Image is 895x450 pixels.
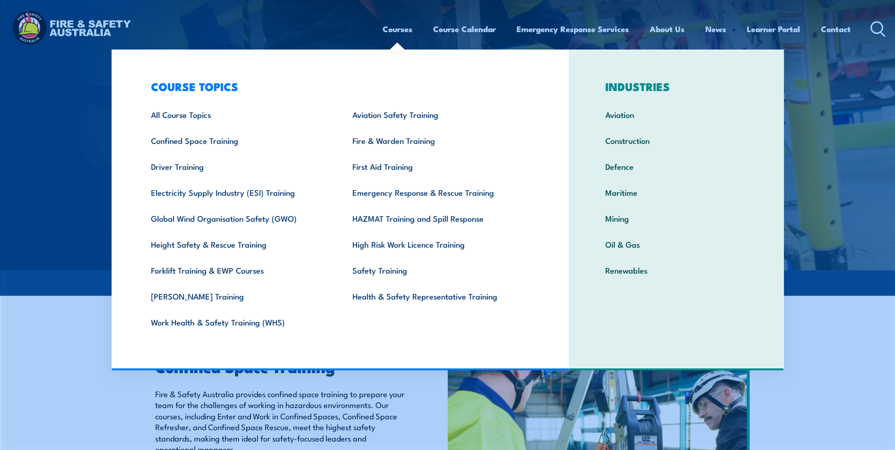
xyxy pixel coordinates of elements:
[705,17,726,42] a: News
[338,283,539,309] a: Health & Safety Representative Training
[136,153,338,179] a: Driver Training
[650,17,685,42] a: About Us
[591,231,762,257] a: Oil & Gas
[136,80,539,93] h3: COURSE TOPICS
[591,127,762,153] a: Construction
[591,80,762,93] h3: INDUSTRIES
[136,205,338,231] a: Global Wind Organisation Safety (GWO)
[591,101,762,127] a: Aviation
[591,179,762,205] a: Maritime
[136,309,338,335] a: Work Health & Safety Training (WHS)
[136,179,338,205] a: Electricity Supply Industry (ESI) Training
[591,153,762,179] a: Defence
[383,17,412,42] a: Courses
[338,101,539,127] a: Aviation Safety Training
[155,360,404,373] h2: Confined Space Training
[591,205,762,231] a: Mining
[821,17,851,42] a: Contact
[136,127,338,153] a: Confined Space Training
[136,257,338,283] a: Forklift Training & EWP Courses
[338,153,539,179] a: First Aid Training
[338,257,539,283] a: Safety Training
[136,283,338,309] a: [PERSON_NAME] Training
[338,127,539,153] a: Fire & Warden Training
[136,231,338,257] a: Height Safety & Rescue Training
[591,257,762,283] a: Renewables
[338,205,539,231] a: HAZMAT Training and Spill Response
[338,179,539,205] a: Emergency Response & Rescue Training
[517,17,629,42] a: Emergency Response Services
[747,17,800,42] a: Learner Portal
[433,17,496,42] a: Course Calendar
[136,101,338,127] a: All Course Topics
[338,231,539,257] a: High Risk Work Licence Training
